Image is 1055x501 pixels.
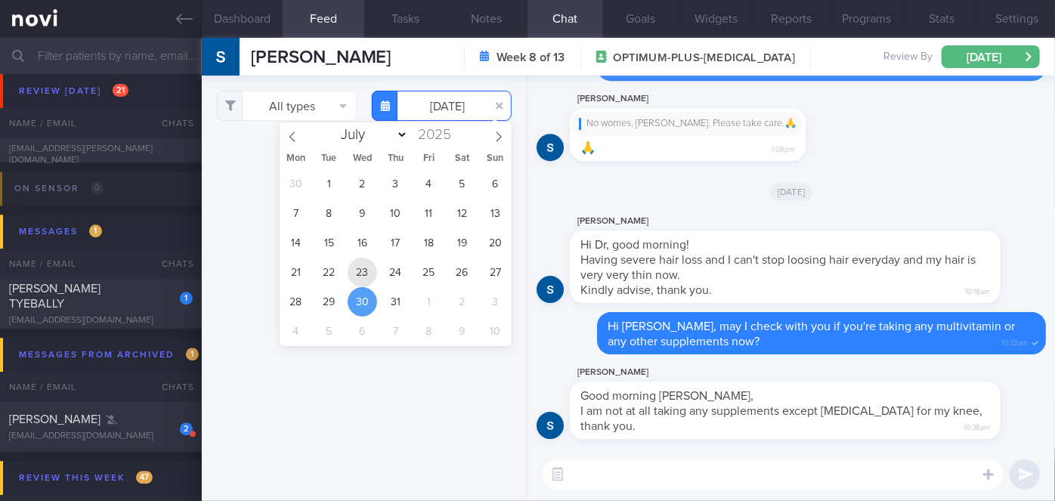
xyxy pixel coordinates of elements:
[281,258,311,287] span: July 21, 2025
[89,224,102,237] span: 1
[312,154,345,164] span: Tue
[381,258,410,287] span: July 24, 2025
[414,317,444,346] span: August 8, 2025
[447,199,477,228] span: July 12, 2025
[965,283,990,297] span: 10:18am
[217,185,512,202] div: No logs for selected date
[15,221,106,242] div: Messages
[9,111,155,123] span: [PERSON_NAME] ESTURAS
[281,228,311,258] span: July 14, 2025
[580,390,753,402] span: Good morning [PERSON_NAME],
[964,419,990,433] span: 10:38am
[9,283,101,310] span: [PERSON_NAME] TYEBALLY
[414,169,444,199] span: July 4, 2025
[608,320,1015,348] span: Hi [PERSON_NAME], may I check with you if you're taking any multivitamin or any other supplements...
[580,239,689,251] span: Hi Dr, good morning!
[414,287,444,317] span: August 1, 2025
[570,212,1046,230] div: [PERSON_NAME]
[1001,334,1028,348] span: 10:32am
[217,91,357,121] button: All types
[447,317,477,346] span: August 9, 2025
[314,169,344,199] span: July 1, 2025
[333,127,408,143] select: Month
[314,317,344,346] span: August 5, 2025
[348,287,377,317] span: July 30, 2025
[381,287,410,317] span: July 31, 2025
[772,141,795,155] span: 1:08pm
[281,287,311,317] span: July 28, 2025
[91,181,104,194] span: 0
[348,258,377,287] span: July 23, 2025
[414,258,444,287] span: July 25, 2025
[281,199,311,228] span: July 7, 2025
[180,422,193,435] div: 2
[345,154,379,164] span: Wed
[770,183,813,201] span: [DATE]
[9,413,101,425] span: [PERSON_NAME]
[15,468,156,488] div: Review this week
[9,99,193,110] div: [EMAIL_ADDRESS][DOMAIN_NAME]
[9,431,193,442] div: [EMAIL_ADDRESS][DOMAIN_NAME]
[314,287,344,317] span: July 29, 2025
[414,228,444,258] span: July 18, 2025
[570,90,851,108] div: [PERSON_NAME]
[412,154,445,164] span: Fri
[381,317,410,346] span: August 7, 2025
[314,199,344,228] span: July 8, 2025
[348,169,377,199] span: July 2, 2025
[141,249,202,279] div: Chats
[579,118,797,130] div: No worries, [PERSON_NAME]. Please take care.🙏
[481,317,510,346] span: August 10, 2025
[136,471,153,484] span: 47
[314,258,344,287] span: July 22, 2025
[414,199,444,228] span: July 11, 2025
[942,45,1040,68] button: [DATE]
[180,292,193,305] div: 1
[481,258,510,287] span: July 27, 2025
[447,169,477,199] span: July 5, 2025
[141,372,202,402] div: Chats
[11,178,107,199] div: On sensor
[447,287,477,317] span: August 2, 2025
[379,154,412,164] span: Thu
[186,348,199,360] span: 1
[280,154,313,164] span: Mon
[281,169,311,199] span: June 30, 2025
[381,199,410,228] span: July 10, 2025
[445,154,478,164] span: Sat
[883,51,933,64] span: Review By
[580,254,976,281] span: Having severe hair loss and I can't stop loosing hair everyday and my hair is very very thin now.
[580,284,712,296] span: Kindly advise, thank you.
[580,142,596,154] span: 🙏
[570,363,1046,382] div: [PERSON_NAME]
[580,405,982,432] span: I am not at all taking any supplements except [MEDICAL_DATA] for my knee, thank you.
[348,317,377,346] span: August 6, 2025
[314,228,344,258] span: July 15, 2025
[9,144,193,166] div: [EMAIL_ADDRESS][PERSON_NAME][DOMAIN_NAME]
[447,258,477,287] span: July 26, 2025
[481,287,510,317] span: August 3, 2025
[15,345,203,365] div: Messages from Archived
[497,50,565,65] strong: Week 8 of 13
[348,199,377,228] span: July 9, 2025
[447,228,477,258] span: July 19, 2025
[251,48,391,66] span: [PERSON_NAME]
[381,169,410,199] span: July 3, 2025
[381,228,410,258] span: July 17, 2025
[281,317,311,346] span: August 4, 2025
[614,51,795,66] span: OPTIMUM-PLUS-[MEDICAL_DATA]
[481,169,510,199] span: July 6, 2025
[348,228,377,258] span: July 16, 2025
[481,228,510,258] span: July 20, 2025
[481,199,510,228] span: July 13, 2025
[9,315,193,326] div: [EMAIL_ADDRESS][DOMAIN_NAME]
[478,154,512,164] span: Sun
